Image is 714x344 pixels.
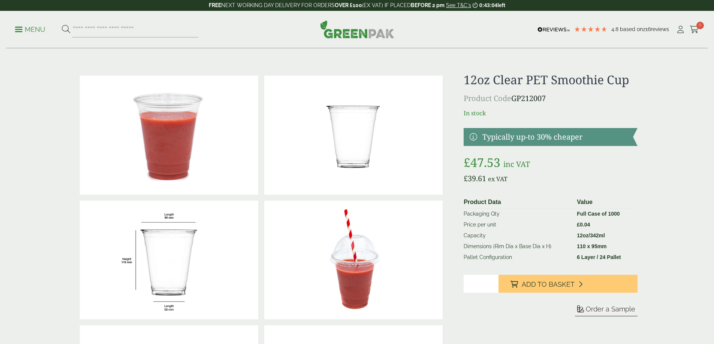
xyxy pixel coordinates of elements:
th: Value [574,196,634,208]
td: Capacity [461,230,574,241]
a: See T&C's [446,2,471,8]
td: Packaging Qty [461,208,574,220]
bdi: 0.04 [577,222,590,228]
span: inc VAT [503,159,530,169]
a: 0 [690,24,699,35]
bdi: 47.53 [464,154,500,170]
strong: 6 Layer / 24 Pallet [577,254,621,260]
button: Order a Sample [575,305,638,316]
div: 4.79 Stars [574,26,608,33]
img: 12oz Smoothie [80,201,258,320]
td: Dimensions (Rim Dia x Base Dia x H) [461,241,574,252]
th: Product Data [461,196,574,208]
span: 216 [643,26,651,32]
i: Cart [690,26,699,33]
strong: 12oz/342ml [577,232,605,238]
span: 0:43:04 [479,2,497,8]
span: Add to Basket [522,280,575,289]
p: In stock [464,109,637,118]
strong: 110 x 95mm [577,243,606,249]
span: £ [577,222,580,228]
span: 0 [696,22,704,29]
span: £ [464,173,468,183]
img: 12oz PET Smoothie Cup With Raspberry Smoothie No Lid [80,76,258,195]
img: 12oz PET Smoothie Cup With Raspberry Smoothie With Domed Lid With Hole And Straw [264,201,443,320]
strong: BEFORE 2 pm [411,2,445,8]
img: GreenPak Supplies [320,20,394,38]
span: 4.8 [611,26,620,32]
p: GP212007 [464,93,637,104]
span: £ [464,154,470,170]
img: REVIEWS.io [537,27,570,32]
span: Order a Sample [586,305,635,313]
span: left [497,2,505,8]
span: Product Code [464,93,511,103]
p: Menu [15,25,45,34]
strong: FREE [209,2,221,8]
span: Based on [620,26,643,32]
button: Add to Basket [498,275,638,293]
img: 12oz Clear PET Smoothie Cup 0 [264,76,443,195]
bdi: 39.61 [464,173,486,183]
td: Pallet Configuration [461,252,574,263]
i: My Account [676,26,685,33]
a: Menu [15,25,45,33]
strong: OVER £100 [335,2,362,8]
span: ex VAT [488,175,507,183]
strong: Full Case of 1000 [577,211,620,217]
h1: 12oz Clear PET Smoothie Cup [464,73,637,87]
span: reviews [651,26,669,32]
td: Price per unit [461,219,574,230]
